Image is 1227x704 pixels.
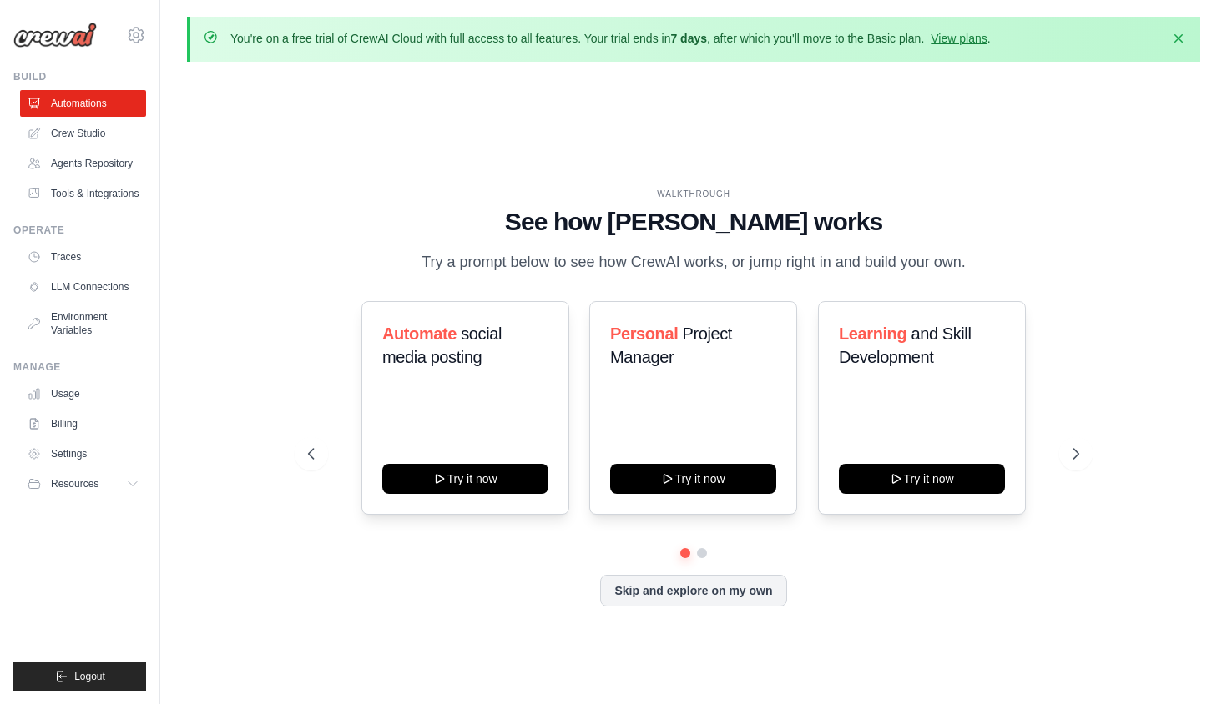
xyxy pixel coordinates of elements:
[20,90,146,117] a: Automations
[20,410,146,437] a: Billing
[20,274,146,300] a: LLM Connections
[670,32,707,45] strong: 7 days
[382,464,548,494] button: Try it now
[839,324,971,366] span: and Skill Development
[308,188,1078,200] div: WALKTHROUGH
[51,477,98,490] span: Resources
[13,70,146,83] div: Build
[382,324,457,343] span: Automate
[74,670,105,683] span: Logout
[13,23,97,48] img: Logo
[610,324,678,343] span: Personal
[839,324,906,343] span: Learning
[20,244,146,270] a: Traces
[20,150,146,177] a: Agents Repository
[13,662,146,691] button: Logout
[839,464,1005,494] button: Try it now
[20,440,146,467] a: Settings
[13,224,146,237] div: Operate
[610,464,776,494] button: Try it now
[931,32,987,45] a: View plans
[20,470,146,497] button: Resources
[20,120,146,147] a: Crew Studio
[308,207,1078,237] h1: See how [PERSON_NAME] works
[230,30,991,47] p: You're on a free trial of CrewAI Cloud with full access to all features. Your trial ends in , aft...
[20,380,146,407] a: Usage
[600,575,786,606] button: Skip and explore on my own
[413,250,974,274] p: Try a prompt below to see how CrewAI works, or jump right in and build your own.
[13,360,146,374] div: Manage
[20,180,146,207] a: Tools & Integrations
[20,304,146,344] a: Environment Variables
